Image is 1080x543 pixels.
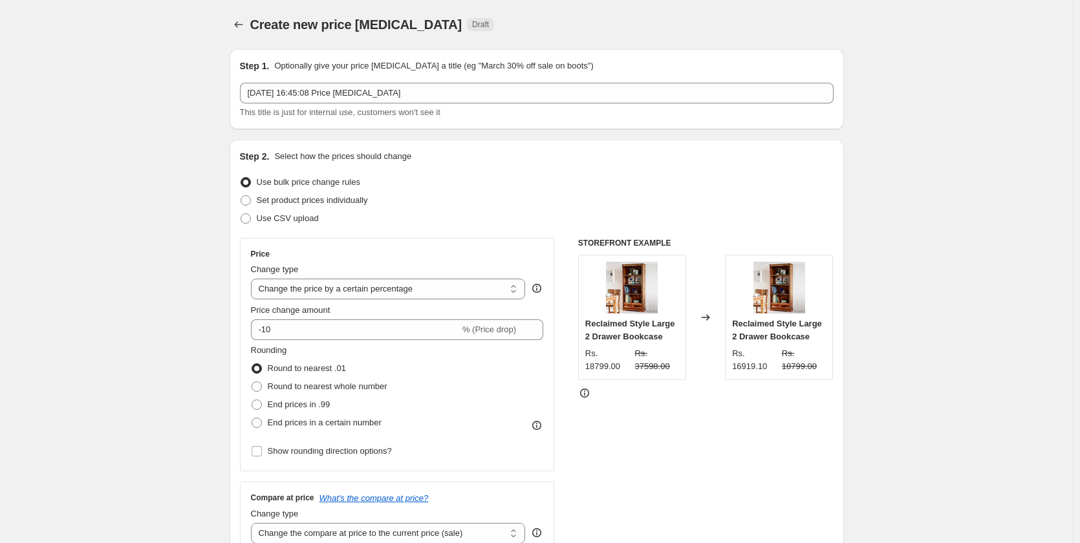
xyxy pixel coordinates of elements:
button: Price change jobs [230,16,248,34]
span: Use bulk price change rules [257,177,360,187]
span: End prices in .99 [268,399,330,409]
p: Select how the prices should change [274,150,411,163]
h2: Step 1. [240,59,270,72]
span: Use CSV upload [257,213,319,223]
span: % (Price drop) [462,325,516,334]
span: Round to nearest .01 [268,363,346,373]
strike: Rs. 37598.00 [634,347,679,373]
strike: Rs. 18799.00 [782,347,826,373]
p: Optionally give your price [MEDICAL_DATA] a title (eg "March 30% off sale on boots") [274,59,593,72]
span: Change type [251,264,299,274]
span: Rounding [251,345,287,355]
span: Draft [472,19,489,30]
span: Reclaimed Style Large 2 Drawer Bookcase [585,319,675,341]
span: Round to nearest whole number [268,381,387,391]
span: Show rounding direction options? [268,446,392,456]
h6: STOREFRONT EXAMPLE [578,238,834,248]
span: Create new price [MEDICAL_DATA] [250,17,462,32]
h2: Step 2. [240,150,270,163]
div: Rs. 16919.10 [732,347,777,373]
h3: Compare at price [251,493,314,503]
div: help [530,526,543,539]
span: Price change amount [251,305,330,315]
img: IHUB-122_4_e8d93e49-41df-472a-a59e-4b7b0acf130b_80x.jpg [606,262,658,314]
div: help [530,282,543,295]
span: Reclaimed Style Large 2 Drawer Bookcase [732,319,822,341]
span: End prices in a certain number [268,418,382,427]
span: Change type [251,509,299,518]
div: Rs. 18799.00 [585,347,630,373]
img: IHUB-122_4_e8d93e49-41df-472a-a59e-4b7b0acf130b_80x.jpg [753,262,805,314]
input: 30% off holiday sale [240,83,834,103]
button: What's the compare at price? [319,493,429,503]
input: -15 [251,319,460,340]
span: This title is just for internal use, customers won't see it [240,107,440,117]
h3: Price [251,249,270,259]
span: Set product prices individually [257,195,368,205]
